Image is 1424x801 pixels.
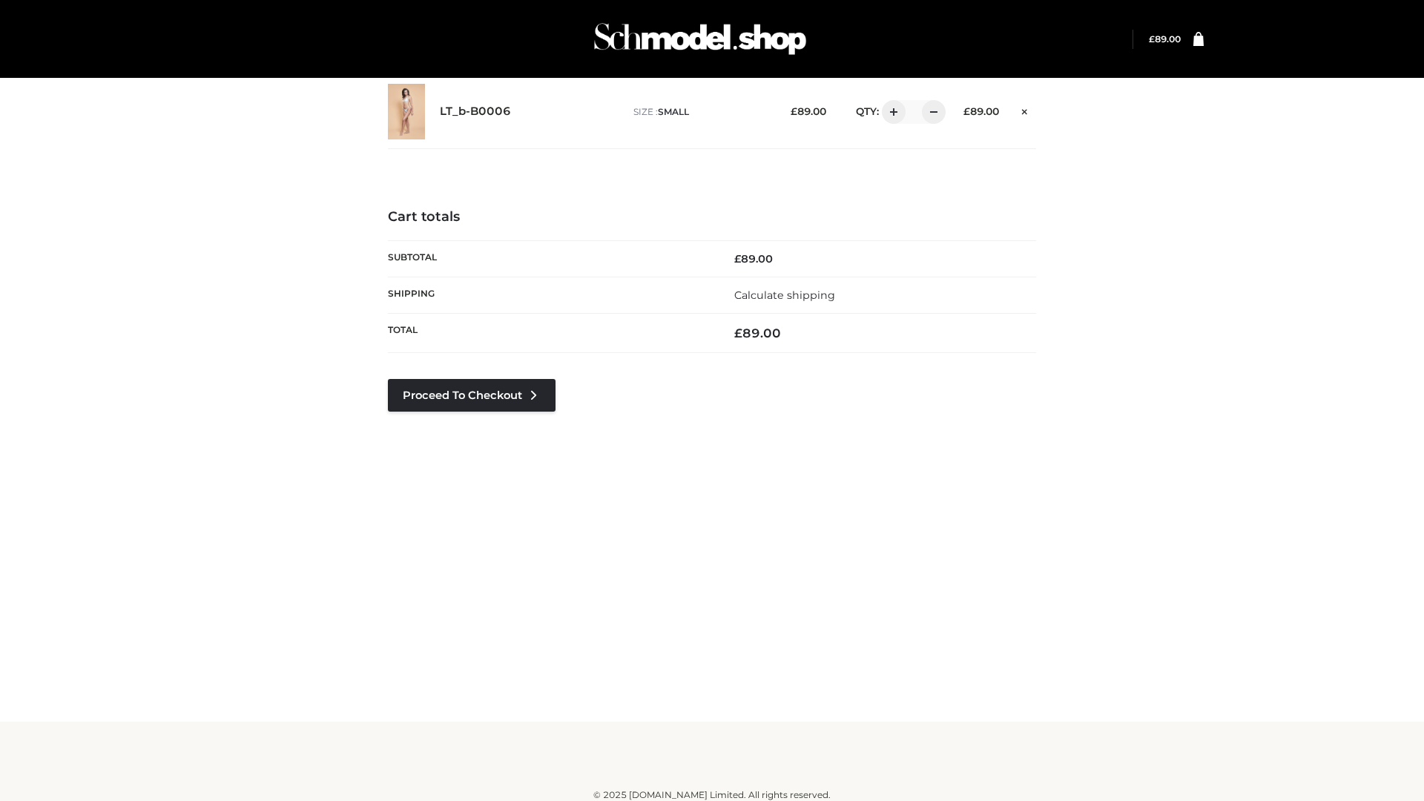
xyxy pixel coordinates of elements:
a: Remove this item [1014,100,1036,119]
bdi: 89.00 [734,252,773,266]
a: £89.00 [1149,33,1181,44]
span: £ [734,326,742,340]
span: £ [734,252,741,266]
a: Calculate shipping [734,289,835,302]
th: Subtotal [388,240,712,277]
span: £ [1149,33,1155,44]
img: Schmodel Admin 964 [589,10,811,68]
a: Proceed to Checkout [388,379,556,412]
bdi: 89.00 [734,326,781,340]
h4: Cart totals [388,209,1036,225]
bdi: 89.00 [963,105,999,117]
bdi: 89.00 [1149,33,1181,44]
th: Shipping [388,277,712,313]
div: QTY: [841,100,940,124]
p: size : [633,105,768,119]
bdi: 89.00 [791,105,826,117]
a: LT_b-B0006 [440,105,511,119]
span: SMALL [658,106,689,117]
span: £ [791,105,797,117]
span: £ [963,105,970,117]
th: Total [388,314,712,353]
